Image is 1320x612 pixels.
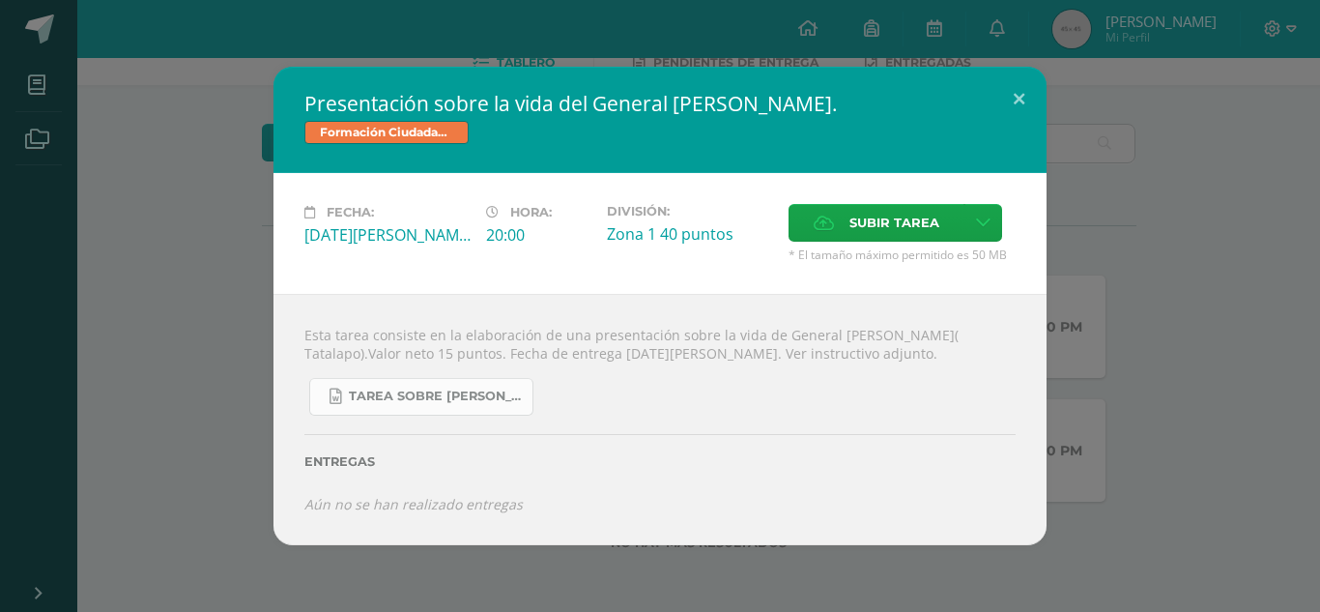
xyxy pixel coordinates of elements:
[849,205,939,241] span: Subir tarea
[327,205,374,219] span: Fecha:
[607,223,773,245] div: Zona 1 40 puntos
[304,454,1016,469] label: Entregas
[304,495,523,513] i: Aún no se han realizado entregas
[273,294,1047,545] div: Esta tarea consiste en la elaboración de una presentación sobre la vida de General [PERSON_NAME](...
[304,90,1016,117] h2: Presentación sobre la vida del General [PERSON_NAME].
[304,224,471,246] div: [DATE][PERSON_NAME]
[991,67,1047,132] button: Close (Esc)
[789,247,1016,263] span: * El tamaño máximo permitido es 50 MB
[510,205,552,219] span: Hora:
[607,204,773,219] label: División:
[309,378,533,416] a: Tarea sobre [PERSON_NAME], Tala lapo 3 básico Formación..docx
[349,389,523,404] span: Tarea sobre [PERSON_NAME], Tala lapo 3 básico Formación..docx
[486,224,591,246] div: 20:00
[304,121,469,144] span: Formación Ciudadana Bas III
